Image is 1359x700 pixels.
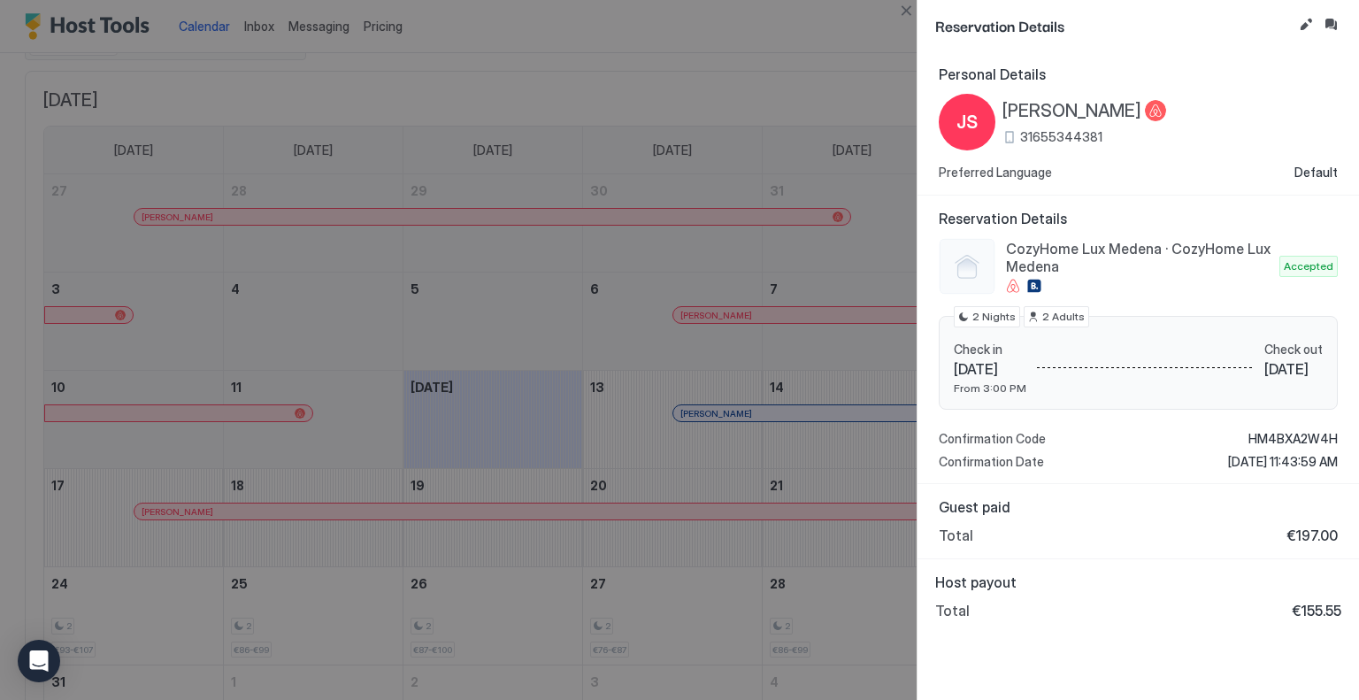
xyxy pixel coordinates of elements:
[1002,100,1141,122] span: [PERSON_NAME]
[939,498,1338,516] span: Guest paid
[954,342,1026,358] span: Check in
[1248,431,1338,447] span: HM4BXA2W4H
[939,527,973,544] span: Total
[954,381,1026,395] span: From 3:00 PM
[18,640,60,682] div: Open Intercom Messenger
[1020,129,1102,145] span: 31655344381
[935,14,1292,36] span: Reservation Details
[972,309,1016,325] span: 2 Nights
[956,109,978,135] span: JS
[935,602,970,619] span: Total
[939,454,1044,470] span: Confirmation Date
[939,65,1338,83] span: Personal Details
[939,165,1052,181] span: Preferred Language
[935,573,1341,591] span: Host payout
[1006,240,1272,275] span: CozyHome Lux Medena · CozyHome Lux Medena
[939,431,1046,447] span: Confirmation Code
[1286,527,1338,544] span: €197.00
[939,210,1338,227] span: Reservation Details
[1042,309,1085,325] span: 2 Adults
[954,360,1026,378] span: [DATE]
[1292,602,1341,619] span: €155.55
[1294,165,1338,181] span: Default
[1264,342,1323,358] span: Check out
[1295,14,1317,35] button: Edit reservation
[1228,454,1338,470] span: [DATE] 11:43:59 AM
[1264,360,1323,378] span: [DATE]
[1284,258,1333,274] span: Accepted
[1320,14,1341,35] button: Inbox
